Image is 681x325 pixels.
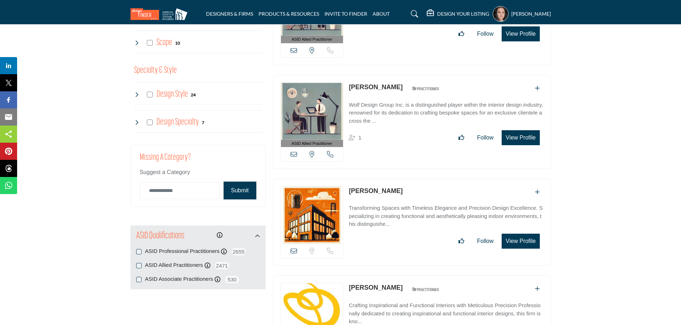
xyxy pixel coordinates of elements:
[136,249,142,254] input: ASID Professional Practitioners checkbox
[409,84,441,93] img: ASID Qualified Practitioners Badge Icon
[292,36,332,42] span: ASID Allied Practitioner
[292,141,332,147] span: ASID Allied Practitioner
[472,234,498,248] button: Follow
[145,247,220,255] label: ASID Professional Practitioners
[157,36,172,49] h4: Scope: New build or renovation
[224,182,256,199] button: Submit
[502,234,539,249] button: View Profile
[502,130,539,145] button: View Profile
[404,8,423,20] a: Search
[136,230,184,243] h2: ASID Qualifications
[502,26,539,41] button: View Profile
[214,261,230,270] span: 2471
[358,134,361,141] span: 1
[136,263,142,268] input: ASID Allied Practitioners checkbox
[349,284,403,291] a: [PERSON_NAME]
[349,97,543,125] a: Wolf Design Group Inc. is a distinguished player within the interior design industry, renowned fo...
[281,83,343,140] img: Kelly Anthony
[217,231,222,240] div: Click to view information
[427,10,489,18] div: DESIGN YOUR LISTING
[136,277,142,282] input: ASID Associate Practitioners checkbox
[454,234,469,248] button: Like listing
[202,120,204,125] b: 7
[437,11,489,17] h5: DESIGN YOUR LISTING
[140,169,190,175] span: Suggest a Category
[511,10,551,17] h5: [PERSON_NAME]
[454,131,469,145] button: Like listing
[145,261,203,269] label: ASID Allied Practitioners
[324,11,367,17] a: INVITE TO FINDER
[175,40,180,46] div: 10 Results For Scope
[349,101,543,125] p: Wolf Design Group Inc. is a distinguished player within the interior design industry, renowned fo...
[147,120,153,125] input: Select Design Specialty checkbox
[140,152,256,168] h2: Missing a Category?
[217,232,222,238] a: Information about
[409,285,441,294] img: ASID Qualified Practitioners Badge Icon
[202,119,204,126] div: 7 Results For Design Specialty
[130,8,191,20] img: Site Logo
[134,64,177,77] button: Specialty & Style
[373,11,390,17] a: ABOUT
[157,88,188,101] h4: Design Style: Styles that range from contemporary to Victorian to meet any aesthetic vision.
[535,189,540,195] a: Add To List
[147,40,153,46] input: Select Scope checkbox
[145,275,213,283] label: ASID Associate Practitioners
[206,11,253,17] a: DESIGNERS & FIRMS
[535,85,540,91] a: Add To List
[175,41,180,46] b: 10
[157,116,199,128] h4: Design Specialty: Sustainable, accessible, health-promoting, neurodiverse-friendly, age-in-place,...
[349,283,403,293] p: Kara Turner
[493,6,508,22] button: Show hide supplier dropdown
[258,11,319,17] a: PRODUCTS & RESOURCES
[281,83,343,147] a: ASID Allied Practitioner
[349,186,403,196] p: Carly Kelly
[349,187,403,194] a: [PERSON_NAME]
[349,133,361,142] div: Followers
[281,187,343,244] img: Carly Kelly
[349,204,543,228] p: Transforming Spaces with Timeless Elegance and Precision Design Excellence. Specializing in creat...
[349,82,403,92] p: Kelly Anthony
[224,275,240,284] span: 530
[349,200,543,228] a: Transforming Spaces with Timeless Elegance and Precision Design Excellence. Specializing in creat...
[191,92,196,97] b: 24
[535,286,540,292] a: Add To List
[191,91,196,98] div: 24 Results For Design Style
[231,247,247,256] span: 2655
[140,182,220,199] input: Category Name
[147,92,153,97] input: Select Design Style checkbox
[454,27,469,41] button: Like listing
[472,131,498,145] button: Follow
[349,83,403,91] a: [PERSON_NAME]
[472,27,498,41] button: Follow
